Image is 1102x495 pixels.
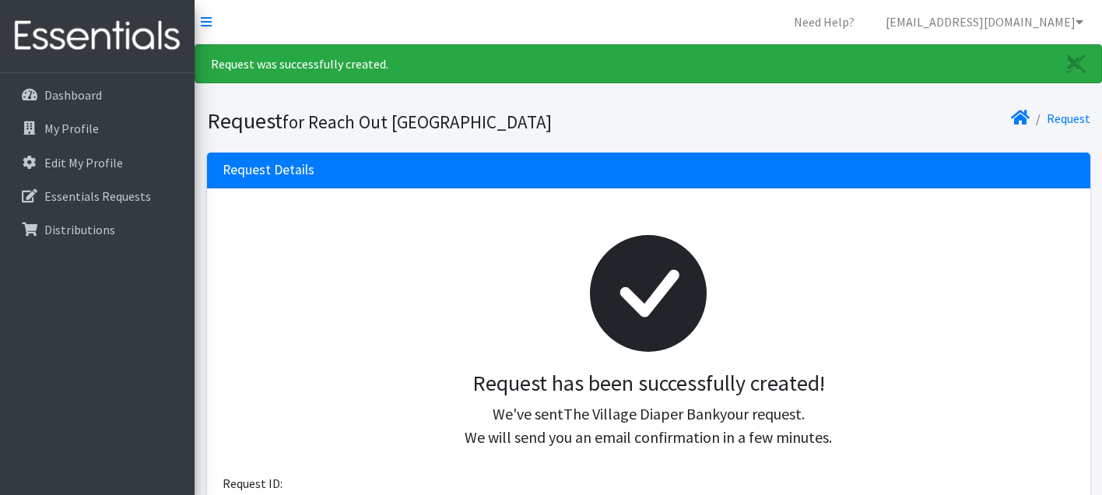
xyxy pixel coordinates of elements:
[6,10,188,62] img: HumanEssentials
[44,188,151,204] p: Essentials Requests
[1047,111,1090,126] a: Request
[6,214,188,245] a: Distributions
[563,404,720,423] span: The Village Diaper Bank
[44,121,99,136] p: My Profile
[207,107,643,135] h1: Request
[223,162,314,178] h3: Request Details
[223,476,283,491] span: Request ID:
[44,87,102,103] p: Dashboard
[283,111,552,133] small: for Reach Out [GEOGRAPHIC_DATA]
[781,6,867,37] a: Need Help?
[873,6,1096,37] a: [EMAIL_ADDRESS][DOMAIN_NAME]
[6,79,188,111] a: Dashboard
[44,222,115,237] p: Distributions
[1051,45,1101,82] a: Close
[6,147,188,178] a: Edit My Profile
[6,181,188,212] a: Essentials Requests
[195,44,1102,83] div: Request was successfully created.
[44,155,123,170] p: Edit My Profile
[235,370,1062,397] h3: Request has been successfully created!
[6,113,188,144] a: My Profile
[235,402,1062,449] p: We've sent your request. We will send you an email confirmation in a few minutes.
